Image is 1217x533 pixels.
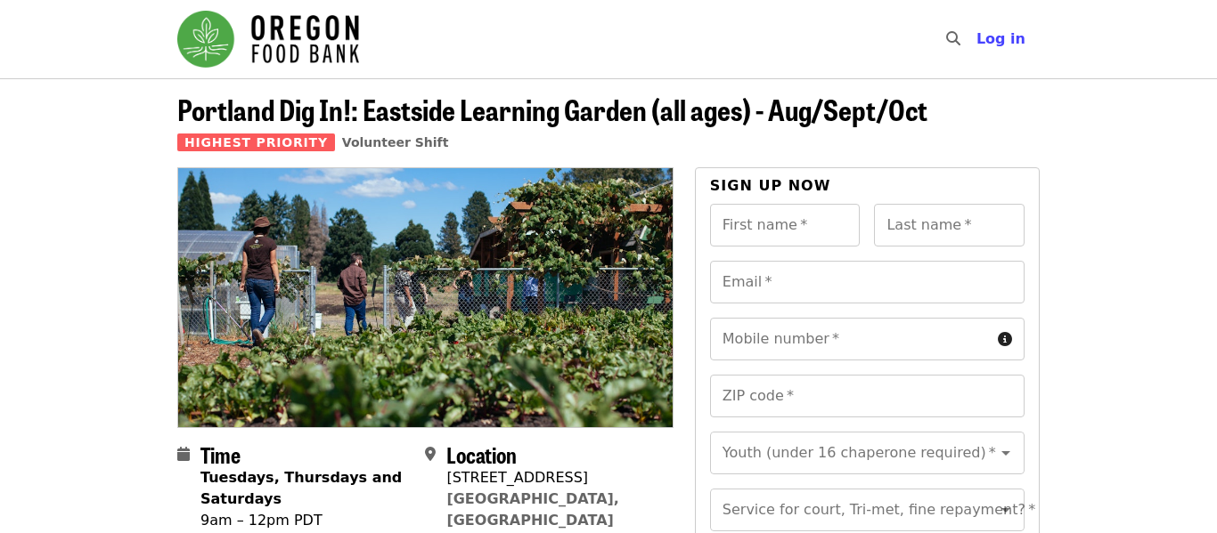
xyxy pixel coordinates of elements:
[874,204,1025,246] input: Last name
[946,30,960,47] i: search icon
[200,469,402,507] strong: Tuesdays, Thursdays and Saturdays
[993,497,1018,522] button: Open
[962,21,1040,57] button: Log in
[976,30,1025,47] span: Log in
[710,261,1025,303] input: Email
[177,11,359,68] img: Oregon Food Bank - Home
[446,467,658,489] div: [STREET_ADDRESS]
[710,204,861,246] input: First name
[178,168,673,426] img: Portland Dig In!: Eastside Learning Garden (all ages) - Aug/Sept/Oct organized by Oregon Food Bank
[200,439,241,470] span: Time
[425,446,436,463] i: map-marker-alt icon
[710,375,1025,417] input: ZIP code
[177,88,927,130] span: Portland Dig In!: Eastside Learning Garden (all ages) - Aug/Sept/Oct
[993,440,1018,465] button: Open
[177,446,190,463] i: calendar icon
[710,318,991,360] input: Mobile number
[200,510,411,531] div: 9am – 12pm PDT
[177,133,335,151] span: Highest Priority
[971,18,985,61] input: Search
[446,439,517,470] span: Location
[710,177,831,194] span: Sign up now
[998,331,1012,348] i: circle-info icon
[342,135,449,149] a: Volunteer Shift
